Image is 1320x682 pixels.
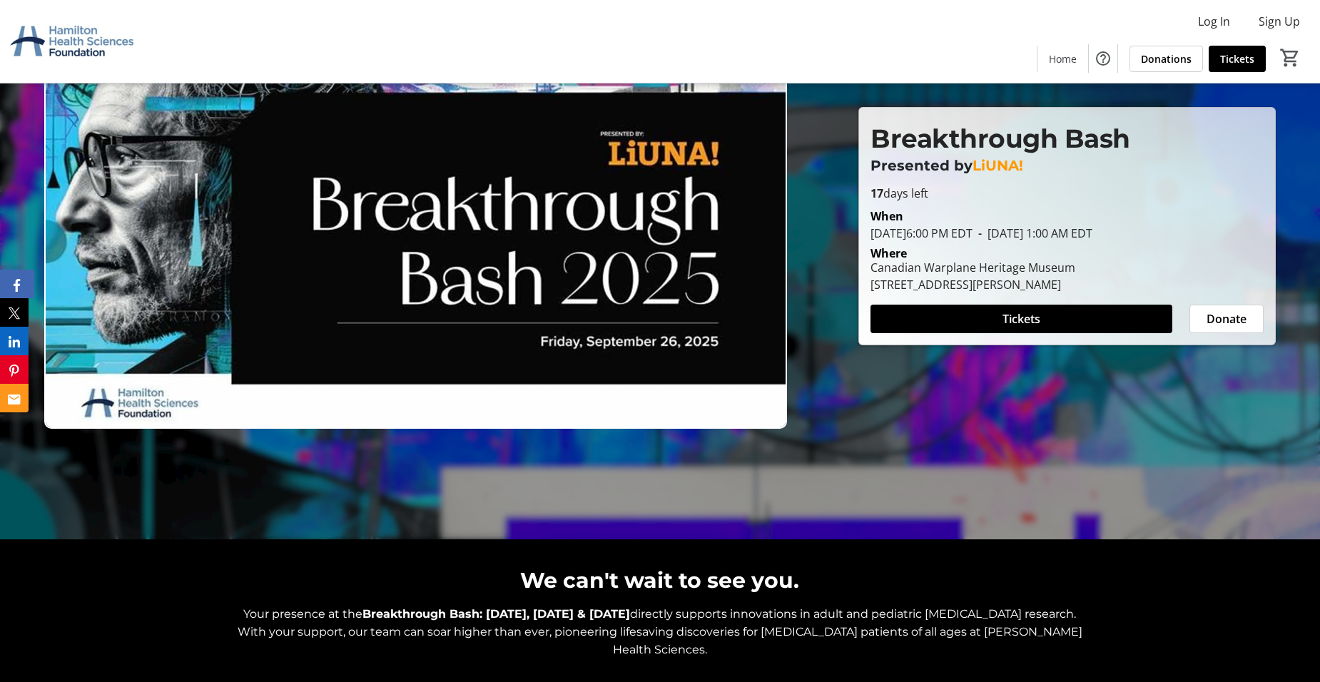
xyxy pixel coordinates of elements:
[1220,51,1254,66] span: Tickets
[1187,10,1242,33] button: Log In
[1277,45,1303,71] button: Cart
[1089,44,1117,73] button: Help
[1002,310,1040,327] span: Tickets
[1198,13,1230,30] span: Log In
[9,6,136,77] img: Hamilton Health Sciences Foundation's Logo
[973,225,988,241] span: -
[238,607,1082,656] span: directly supports innovations in adult and pediatric [MEDICAL_DATA] research. With your support, ...
[870,208,903,225] div: When
[973,157,1023,174] span: LiUNA!
[870,157,973,174] span: Presented by
[1209,46,1266,72] a: Tickets
[1259,13,1300,30] span: Sign Up
[520,567,799,594] span: We can't wait to see you.
[1129,46,1203,72] a: Donations
[1247,10,1311,33] button: Sign Up
[870,305,1172,333] button: Tickets
[870,185,883,201] span: 17
[973,225,1092,241] span: [DATE] 1:00 AM EDT
[1141,51,1192,66] span: Donations
[870,259,1075,276] div: Canadian Warplane Heritage Museum
[362,607,630,621] strong: Breakthrough Bash: [DATE], [DATE] & [DATE]
[1207,310,1247,327] span: Donate
[243,607,362,621] span: Your presence at the
[870,225,973,241] span: [DATE] 6:00 PM EDT
[1049,51,1077,66] span: Home
[44,11,787,429] img: Campaign CTA Media Photo
[1189,305,1264,333] button: Donate
[870,248,907,259] div: Where
[1037,46,1088,72] a: Home
[870,119,1264,158] p: Breakthrough Bash
[870,276,1075,293] div: [STREET_ADDRESS][PERSON_NAME]
[870,185,1264,202] p: days left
